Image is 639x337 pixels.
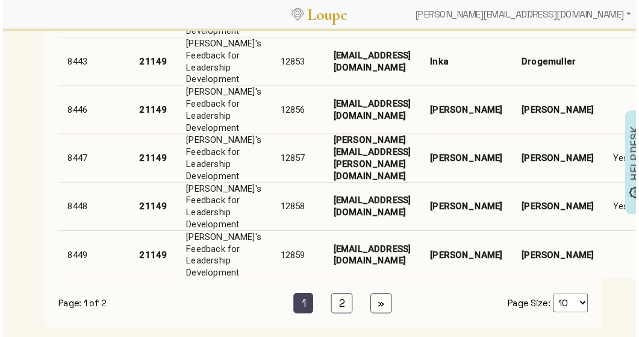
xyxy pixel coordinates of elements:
td: 21149 [128,233,176,282]
td: [PERSON_NAME] [422,233,514,282]
a: Previous Page [254,296,276,317]
td: [PERSON_NAME]'s Feedback for Leadership Development [175,37,270,86]
td: [PERSON_NAME] [514,233,606,282]
td: 8447 [56,135,128,184]
img: Loupe Logo [291,8,304,20]
td: [PERSON_NAME]'s Feedback for Leadership Development [175,184,270,233]
td: Inka [422,37,514,86]
td: [EMAIL_ADDRESS][DOMAIN_NAME] [324,37,422,86]
td: Drogemuller [514,37,606,86]
td: [PERSON_NAME] [514,135,606,184]
td: 21149 [128,135,176,184]
td: [PERSON_NAME] [514,86,606,135]
td: 8449 [56,233,128,282]
td: 21149 [128,86,176,135]
td: 21149 [128,37,176,86]
a: Loupe [304,4,352,26]
td: [PERSON_NAME]'s Feedback for Leadership Development [175,86,270,135]
td: [PERSON_NAME] [422,135,514,184]
td: [PERSON_NAME] [422,184,514,233]
td: [PERSON_NAME] [514,184,606,233]
td: [PERSON_NAME]'s Feedback for Leadership Development [175,233,270,282]
div: [PERSON_NAME][EMAIL_ADDRESS][DOMAIN_NAME] [411,2,639,27]
td: [PERSON_NAME][EMAIL_ADDRESS][PERSON_NAME][DOMAIN_NAME] [324,135,422,184]
div: Page Size: [494,297,591,315]
span: » [379,300,385,313]
td: 8443 [56,37,128,86]
td: 8448 [56,184,128,233]
td: 12853 [270,37,324,86]
td: [EMAIL_ADDRESS][DOMAIN_NAME] [324,86,422,135]
td: 21149 [128,184,176,233]
td: [PERSON_NAME] [422,86,514,135]
span: « [261,300,268,313]
td: 12859 [270,233,324,282]
td: [PERSON_NAME]'s Feedback for Leadership Development [175,135,270,184]
td: [EMAIL_ADDRESS][DOMAIN_NAME] [324,233,422,282]
a: Go to page 2 [331,296,353,317]
td: 8446 [56,86,128,135]
td: 12858 [270,184,324,233]
nav: Page of Results [56,296,591,317]
div: Page: 1 of 2 [56,300,152,312]
a: Current Page is 1 [293,296,313,317]
a: Next Page [371,296,393,317]
td: 12856 [270,86,324,135]
td: 12857 [270,135,324,184]
td: [EMAIL_ADDRESS][DOMAIN_NAME] [324,184,422,233]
